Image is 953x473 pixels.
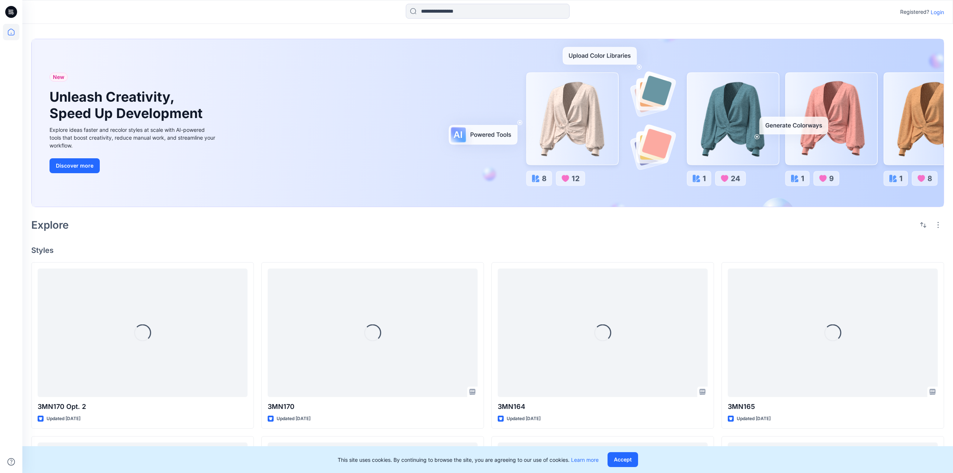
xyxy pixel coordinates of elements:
p: Updated [DATE] [277,415,310,423]
p: Updated [DATE] [47,415,80,423]
button: Discover more [50,158,100,173]
h2: Explore [31,219,69,231]
h4: Styles [31,246,944,255]
p: 3MN170 Opt. 2 [38,401,248,412]
p: This site uses cookies. By continuing to browse the site, you are agreeing to our use of cookies. [338,456,599,464]
p: Updated [DATE] [507,415,541,423]
span: New [53,73,64,82]
p: Updated [DATE] [737,415,771,423]
div: Explore ideas faster and recolor styles at scale with AI-powered tools that boost creativity, red... [50,126,217,149]
h1: Unleash Creativity, Speed Up Development [50,89,206,121]
p: 3MN165 [728,401,938,412]
p: 3MN164 [498,401,708,412]
p: 3MN170 [268,401,478,412]
p: Login [931,8,944,16]
a: Learn more [571,457,599,463]
a: Discover more [50,158,217,173]
p: Registered? [900,7,929,16]
button: Accept [608,452,638,467]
